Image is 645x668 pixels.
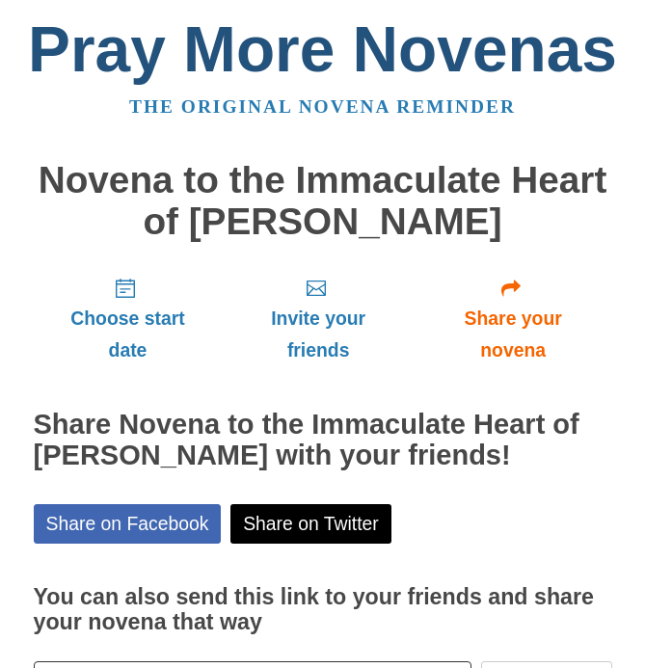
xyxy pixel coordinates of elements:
a: Share on Facebook [34,504,222,544]
h1: Novena to the Immaculate Heart of [PERSON_NAME] [34,160,612,242]
a: Share on Twitter [230,504,391,544]
h3: You can also send this link to your friends and share your novena that way [34,585,612,634]
a: The original novena reminder [129,96,516,117]
a: Invite your friends [222,261,414,376]
a: Choose start date [34,261,223,376]
h2: Share Novena to the Immaculate Heart of [PERSON_NAME] with your friends! [34,410,612,471]
span: Choose start date [53,303,203,366]
a: Share your novena [415,261,612,376]
a: Pray More Novenas [28,13,617,85]
span: Share your novena [434,303,593,366]
span: Invite your friends [241,303,394,366]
